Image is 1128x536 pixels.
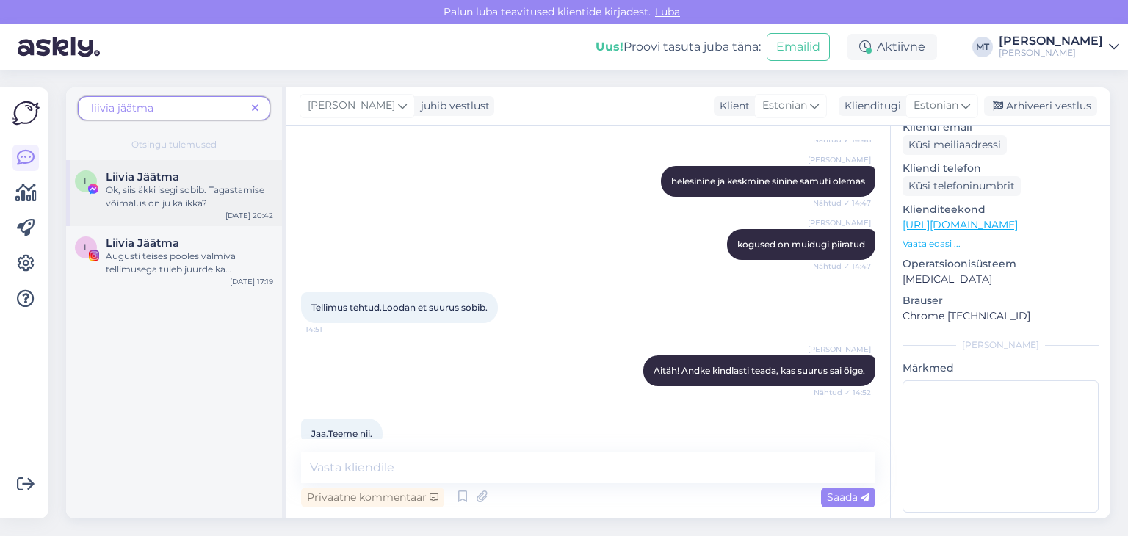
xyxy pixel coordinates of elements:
span: Nähtud ✓ 14:52 [814,387,871,398]
div: [DATE] 20:42 [225,210,273,221]
p: Kliendi telefon [903,161,1099,176]
span: Liivia Jäätma [106,170,179,184]
div: Proovi tasuta juba täna: [596,38,761,56]
span: Estonian [762,98,807,114]
span: Liivia Jäätma [106,236,179,250]
div: Arhiveeri vestlus [984,96,1097,116]
span: [PERSON_NAME] [308,98,395,114]
span: Tellimus tehtud.Loodan et suurus sobib. [311,302,488,313]
img: Askly Logo [12,99,40,127]
span: helesinine ja keskmine sinine samuti olemas [671,175,865,186]
span: [PERSON_NAME] [808,154,871,165]
p: Kliendi email [903,120,1099,135]
div: [PERSON_NAME] [903,338,1099,352]
span: Nähtud ✓ 14:46 [813,134,871,145]
span: Nähtud ✓ 14:47 [813,261,871,272]
div: Klient [714,98,750,114]
a: [PERSON_NAME][PERSON_NAME] [999,35,1119,59]
span: liivia jäätma [91,101,153,115]
span: 14:51 [305,324,361,335]
div: MT [972,37,993,57]
span: [PERSON_NAME] [808,217,871,228]
p: Klienditeekond [903,202,1099,217]
div: Klienditugi [839,98,901,114]
div: [PERSON_NAME] [999,35,1103,47]
p: [MEDICAL_DATA] [903,272,1099,287]
p: Märkmed [903,361,1099,376]
a: [URL][DOMAIN_NAME] [903,218,1018,231]
div: [PERSON_NAME] [999,47,1103,59]
span: Otsingu tulemused [131,138,217,151]
p: Vaata edasi ... [903,237,1099,250]
div: Augusti teises pooles valmiva tellimusega tuleb juurde ka helesiniseid softshell materjalist jakk... [106,250,273,276]
span: L [84,175,89,186]
div: Privaatne kommentaar [301,488,444,507]
div: Küsi meiliaadressi [903,135,1007,155]
span: Luba [651,5,684,18]
p: Brauser [903,293,1099,308]
div: [DATE] 17:19 [230,276,273,287]
span: Saada [827,490,869,504]
div: juhib vestlust [415,98,490,114]
span: Jaa.Teeme nii. [311,428,372,439]
div: Aktiivne [847,34,937,60]
b: Uus! [596,40,623,54]
span: kogused on muidugi piiratud [737,239,865,250]
span: L [84,242,89,253]
span: Nähtud ✓ 14:47 [813,198,871,209]
div: Ok, siis äkki isegi sobib. Tagastamise võimalus on ju ka ikka? [106,184,273,210]
button: Emailid [767,33,830,61]
span: Estonian [914,98,958,114]
p: Chrome [TECHNICAL_ID] [903,308,1099,324]
p: Operatsioonisüsteem [903,256,1099,272]
div: Küsi telefoninumbrit [903,176,1021,196]
span: [PERSON_NAME] [808,344,871,355]
span: Aitäh! Andke kindlasti teada, kas suurus sai õige. [654,365,865,376]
